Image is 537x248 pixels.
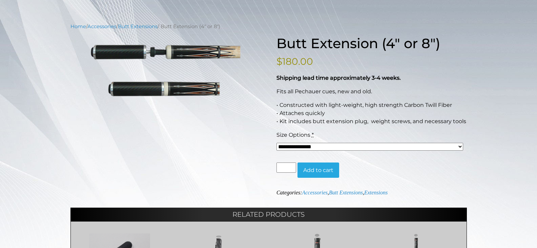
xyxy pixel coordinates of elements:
a: Accessories [302,190,328,195]
a: Butt Extensions [118,23,158,30]
img: 822-Butt-Extension4.png [70,44,261,97]
a: Home [70,23,86,30]
input: Product quantity [276,163,296,173]
strong: Shipping lead time approximately 3-4 weeks. [276,75,401,81]
span: Size Options [276,132,310,138]
p: Fits all Pechauer cues, new and old. [276,88,467,96]
p: • Constructed with light-weight, high strength Carbon Twill Fiber • Attaches quickly • Kit includ... [276,101,467,126]
abbr: required [312,132,314,138]
span: $ [276,56,282,67]
nav: Breadcrumb [70,23,467,30]
a: Butt Extensions [329,190,363,195]
bdi: 180.00 [276,56,313,67]
a: Extensions [364,190,388,195]
button: Add to cart [297,163,339,178]
h1: Butt Extension (4″ or 8″) [276,35,467,52]
a: Accessories [87,23,116,30]
h2: Related products [70,208,467,221]
span: Categories: , , [276,190,388,195]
